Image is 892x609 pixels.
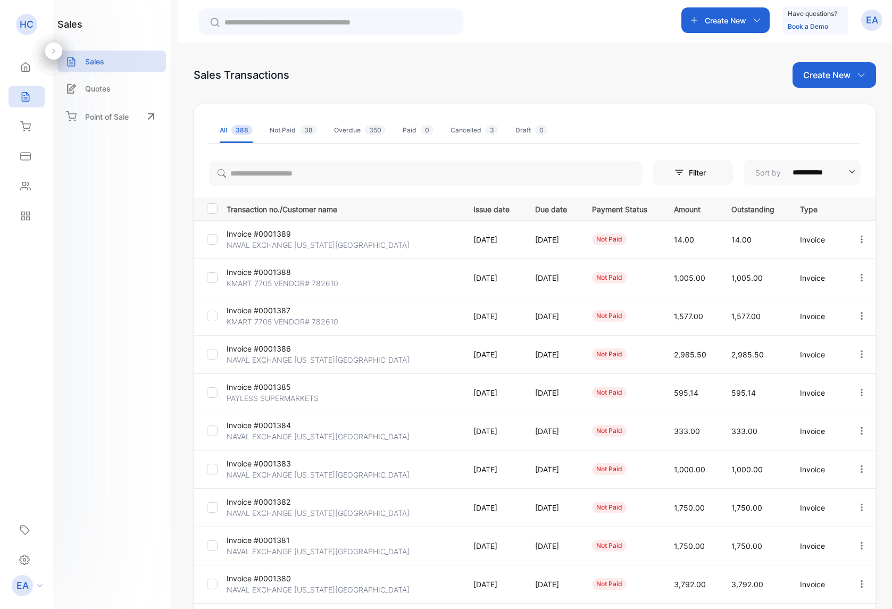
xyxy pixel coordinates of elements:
[674,465,705,474] span: 1,000.00
[866,13,878,27] p: EA
[731,427,757,436] span: 333.00
[592,463,627,475] div: not paid
[473,234,513,245] p: [DATE]
[535,272,570,283] p: [DATE]
[227,546,410,557] p: NAVAL EXCHANGE [US_STATE][GEOGRAPHIC_DATA]
[535,349,570,360] p: [DATE]
[535,202,570,215] p: Due date
[731,580,763,589] span: 3,792.00
[674,541,705,550] span: 1,750.00
[731,503,762,512] span: 1,750.00
[16,579,29,593] p: EA
[788,9,837,19] p: Have questions?
[20,18,34,31] p: HC
[793,62,876,88] button: Create New
[674,427,700,436] span: 333.00
[227,469,410,480] p: NAVAL EXCHANGE [US_STATE][GEOGRAPHIC_DATA]
[227,316,338,327] p: KMART 7705 VENDOR# 782610
[592,310,627,322] div: not paid
[731,350,764,359] span: 2,985.50
[800,349,835,360] p: Invoice
[270,126,317,135] div: Not Paid
[705,15,746,26] p: Create New
[592,272,627,283] div: not paid
[535,426,570,437] p: [DATE]
[755,167,781,178] p: Sort by
[194,67,289,83] div: Sales Transactions
[674,312,703,321] span: 1,577.00
[515,126,548,135] div: Draft
[227,202,460,215] p: Transaction no./Customer name
[731,312,761,321] span: 1,577.00
[473,349,513,360] p: [DATE]
[473,579,513,590] p: [DATE]
[674,235,694,244] span: 14.00
[535,579,570,590] p: [DATE]
[473,464,513,475] p: [DATE]
[473,311,513,322] p: [DATE]
[535,502,570,513] p: [DATE]
[227,228,304,239] p: Invoice #0001389
[731,465,763,474] span: 1,000.00
[220,126,253,135] div: All
[535,540,570,552] p: [DATE]
[473,426,513,437] p: [DATE]
[227,535,304,546] p: Invoice #0001381
[473,502,513,513] p: [DATE]
[803,69,851,81] p: Create New
[57,17,82,31] h1: sales
[403,126,434,135] div: Paid
[227,496,304,507] p: Invoice #0001382
[535,311,570,322] p: [DATE]
[592,425,627,437] div: not paid
[674,273,705,282] span: 1,005.00
[592,387,627,398] div: not paid
[800,202,835,215] p: Type
[451,126,498,135] div: Cancelled
[674,202,710,215] p: Amount
[535,464,570,475] p: [DATE]
[334,126,386,135] div: Overdue
[85,56,104,67] p: Sales
[421,125,434,135] span: 0
[731,235,752,244] span: 14.00
[473,540,513,552] p: [DATE]
[861,7,882,33] button: EA
[674,503,705,512] span: 1,750.00
[744,160,861,185] button: Sort by
[227,239,410,251] p: NAVAL EXCHANGE [US_STATE][GEOGRAPHIC_DATA]
[592,233,627,245] div: not paid
[473,202,513,215] p: Issue date
[592,348,627,360] div: not paid
[535,387,570,398] p: [DATE]
[57,51,166,72] a: Sales
[486,125,498,135] span: 3
[674,350,706,359] span: 2,985.50
[681,7,770,33] button: Create New
[800,234,835,245] p: Invoice
[85,111,129,122] p: Point of Sale
[227,354,410,365] p: NAVAL EXCHANGE [US_STATE][GEOGRAPHIC_DATA]
[227,573,304,584] p: Invoice #0001380
[592,502,627,513] div: not paid
[800,387,835,398] p: Invoice
[731,541,762,550] span: 1,750.00
[535,125,548,135] span: 0
[227,343,304,354] p: Invoice #0001386
[231,125,253,135] span: 388
[800,311,835,322] p: Invoice
[800,502,835,513] p: Invoice
[227,584,410,595] p: NAVAL EXCHANGE [US_STATE][GEOGRAPHIC_DATA]
[800,272,835,283] p: Invoice
[592,578,627,590] div: not paid
[227,305,304,316] p: Invoice #0001387
[592,540,627,552] div: not paid
[57,105,166,128] a: Point of Sale
[227,278,338,289] p: KMART 7705 VENDOR# 782610
[788,22,828,30] a: Book a Demo
[592,202,652,215] p: Payment Status
[227,393,319,404] p: PAYLESS SUPERMARKETS
[227,507,410,519] p: NAVAL EXCHANGE [US_STATE][GEOGRAPHIC_DATA]
[85,83,111,94] p: Quotes
[57,78,166,99] a: Quotes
